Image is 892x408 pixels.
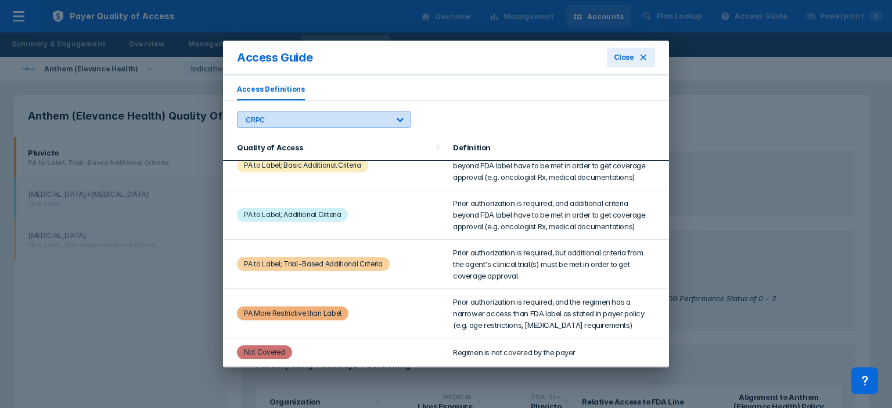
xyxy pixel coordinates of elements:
[446,338,669,367] td: Regimen is not covered by the payer
[237,79,305,100] span: Access Definitions
[237,208,348,222] span: PA to Label; Additional Criteria
[237,143,432,152] div: Quality of Access
[237,345,292,359] span: Not Covered
[446,141,669,190] td: Prior authorization is required, and basic additional criteria beyond FDA label have to be met in...
[446,190,669,240] td: Prior authorization is required, and additional criteria beyond FDA label have to be met in order...
[453,143,655,152] div: Definition
[446,289,669,338] td: Prior authorization is required, and the regimen has a narrower access than FDA label as stated i...
[614,52,634,63] span: Close
[237,49,312,66] div: Access Guide
[246,115,388,124] div: CRPC
[446,240,669,289] td: Prior authorization is required, but additional criteria from the agent's clinical trial(s) must ...
[237,158,368,172] span: PA to Label; Basic Additional Criteria
[237,306,348,320] span: PA More Restrictive than Label
[607,48,655,67] button: Close
[237,257,390,271] span: PA to Label; Trial-Based Additional Criteria
[851,367,878,394] div: Contact Support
